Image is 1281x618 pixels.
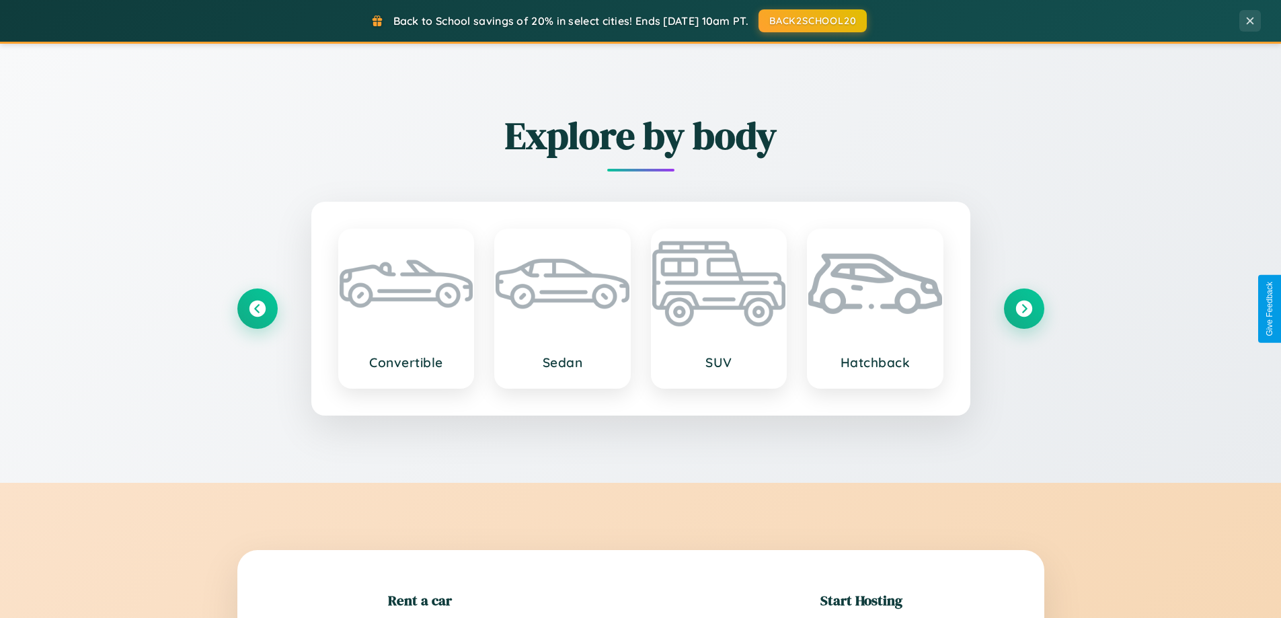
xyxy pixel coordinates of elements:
h2: Start Hosting [820,590,902,610]
h3: Convertible [353,354,460,371]
h3: SUV [666,354,773,371]
span: Back to School savings of 20% in select cities! Ends [DATE] 10am PT. [393,14,748,28]
h2: Explore by body [237,110,1044,161]
h2: Rent a car [388,590,452,610]
h3: Hatchback [822,354,929,371]
h3: Sedan [509,354,616,371]
button: BACK2SCHOOL20 [759,9,867,32]
div: Give Feedback [1265,282,1274,336]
